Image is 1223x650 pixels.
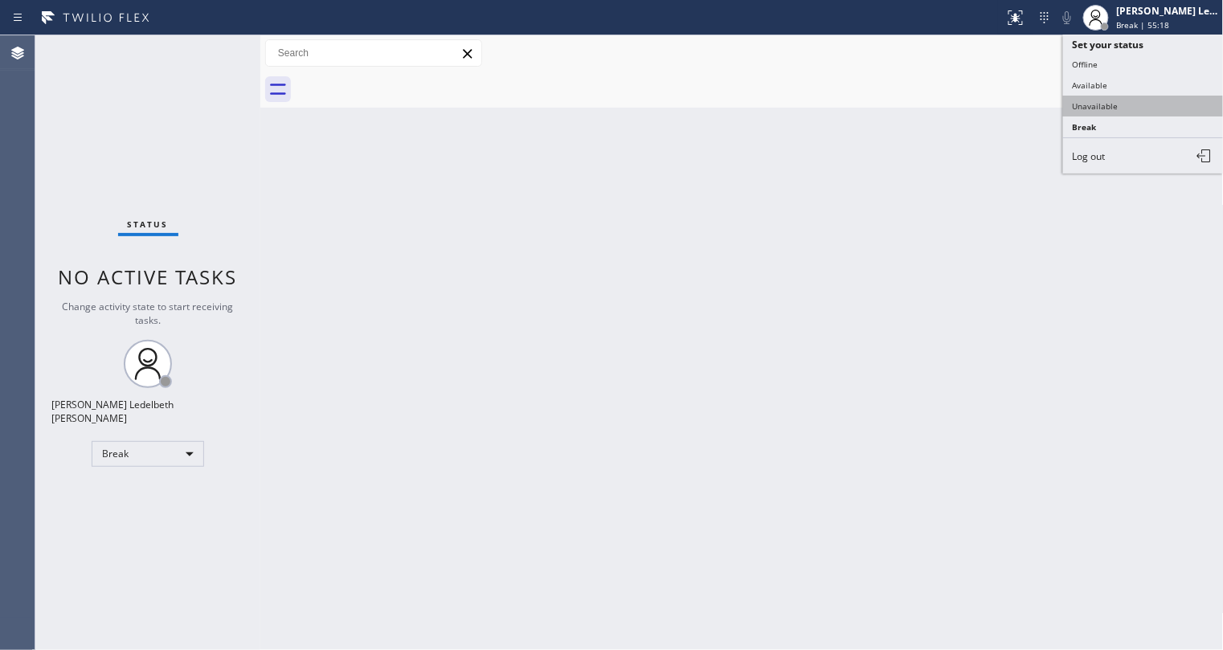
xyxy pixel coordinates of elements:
span: Break | 55:18 [1117,19,1170,31]
button: Mute [1056,6,1078,29]
span: Status [128,219,169,230]
div: Break [92,441,204,467]
div: [PERSON_NAME] Ledelbeth [PERSON_NAME] [1117,4,1218,18]
span: No active tasks [59,264,238,290]
input: Search [266,40,481,66]
div: [PERSON_NAME] Ledelbeth [PERSON_NAME] [51,398,244,425]
span: Change activity state to start receiving tasks. [63,300,234,327]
